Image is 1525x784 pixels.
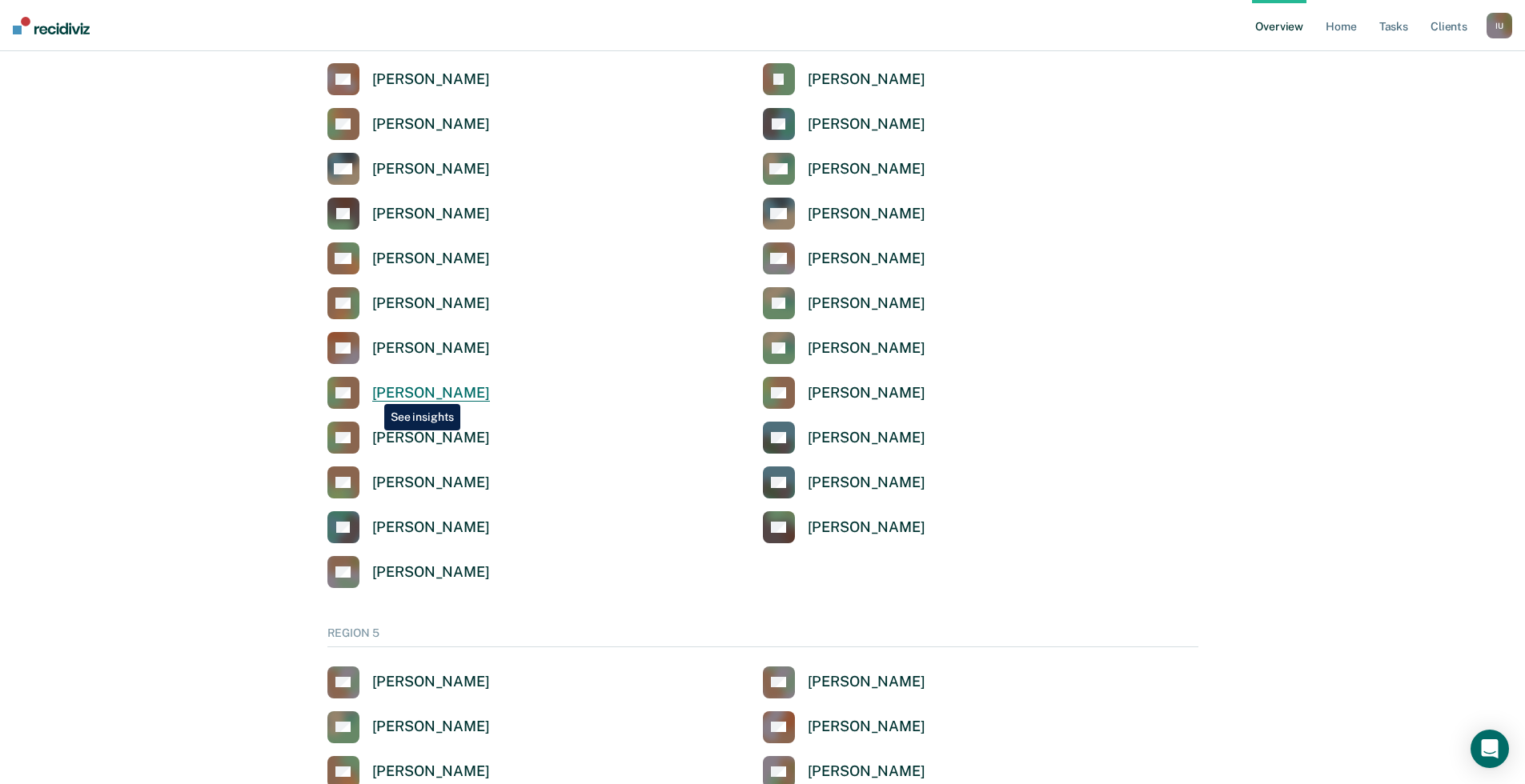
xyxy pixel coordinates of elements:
a: [PERSON_NAME] [763,287,925,319]
a: [PERSON_NAME] [763,466,925,498]
div: [PERSON_NAME] [372,762,490,781]
div: [PERSON_NAME] [808,673,925,691]
a: [PERSON_NAME] [763,63,925,95]
div: [PERSON_NAME] [372,474,490,492]
div: [PERSON_NAME] [372,205,490,223]
div: [PERSON_NAME] [808,160,925,178]
div: [PERSON_NAME] [372,718,490,736]
div: [PERSON_NAME] [808,429,925,447]
a: [PERSON_NAME] [327,198,490,230]
div: [PERSON_NAME] [808,205,925,223]
a: [PERSON_NAME] [327,422,490,454]
div: [PERSON_NAME] [372,518,490,537]
a: [PERSON_NAME] [327,287,490,319]
div: [PERSON_NAME] [372,115,490,134]
div: [PERSON_NAME] [808,762,925,781]
div: [PERSON_NAME] [372,294,490,313]
div: [PERSON_NAME] [808,250,925,268]
a: [PERSON_NAME] [763,332,925,364]
a: [PERSON_NAME] [763,711,925,743]
div: [PERSON_NAME] [808,294,925,313]
a: [PERSON_NAME] [327,466,490,498]
a: [PERSON_NAME] [327,153,490,185]
a: [PERSON_NAME] [327,556,490,588]
div: Open Intercom Messenger [1471,730,1509,768]
div: [PERSON_NAME] [372,339,490,358]
div: [PERSON_NAME] [808,70,925,89]
div: I U [1487,13,1512,38]
a: [PERSON_NAME] [327,711,490,743]
a: [PERSON_NAME] [327,63,490,95]
a: [PERSON_NAME] [763,377,925,409]
a: [PERSON_NAME] [327,108,490,140]
div: [PERSON_NAME] [372,429,490,447]
a: [PERSON_NAME] [763,242,925,274]
div: [PERSON_NAME] [372,70,490,89]
a: [PERSON_NAME] [327,332,490,364]
div: [PERSON_NAME] [372,563,490,582]
div: [PERSON_NAME] [372,384,490,402]
div: [PERSON_NAME] [808,384,925,402]
div: [PERSON_NAME] [808,518,925,537]
div: [PERSON_NAME] [808,474,925,492]
a: [PERSON_NAME] [327,377,490,409]
a: [PERSON_NAME] [327,511,490,543]
a: [PERSON_NAME] [327,666,490,698]
a: [PERSON_NAME] [763,108,925,140]
div: [PERSON_NAME] [372,250,490,268]
a: [PERSON_NAME] [763,422,925,454]
button: IU [1487,13,1512,38]
a: [PERSON_NAME] [763,511,925,543]
a: [PERSON_NAME] [763,153,925,185]
div: [PERSON_NAME] [808,718,925,736]
div: [PERSON_NAME] [372,160,490,178]
div: REGION 5 [327,626,1198,647]
div: [PERSON_NAME] [808,339,925,358]
div: [PERSON_NAME] [372,673,490,691]
a: [PERSON_NAME] [763,666,925,698]
a: [PERSON_NAME] [327,242,490,274]
div: [PERSON_NAME] [808,115,925,134]
img: Recidiviz [13,17,90,34]
a: [PERSON_NAME] [763,198,925,230]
